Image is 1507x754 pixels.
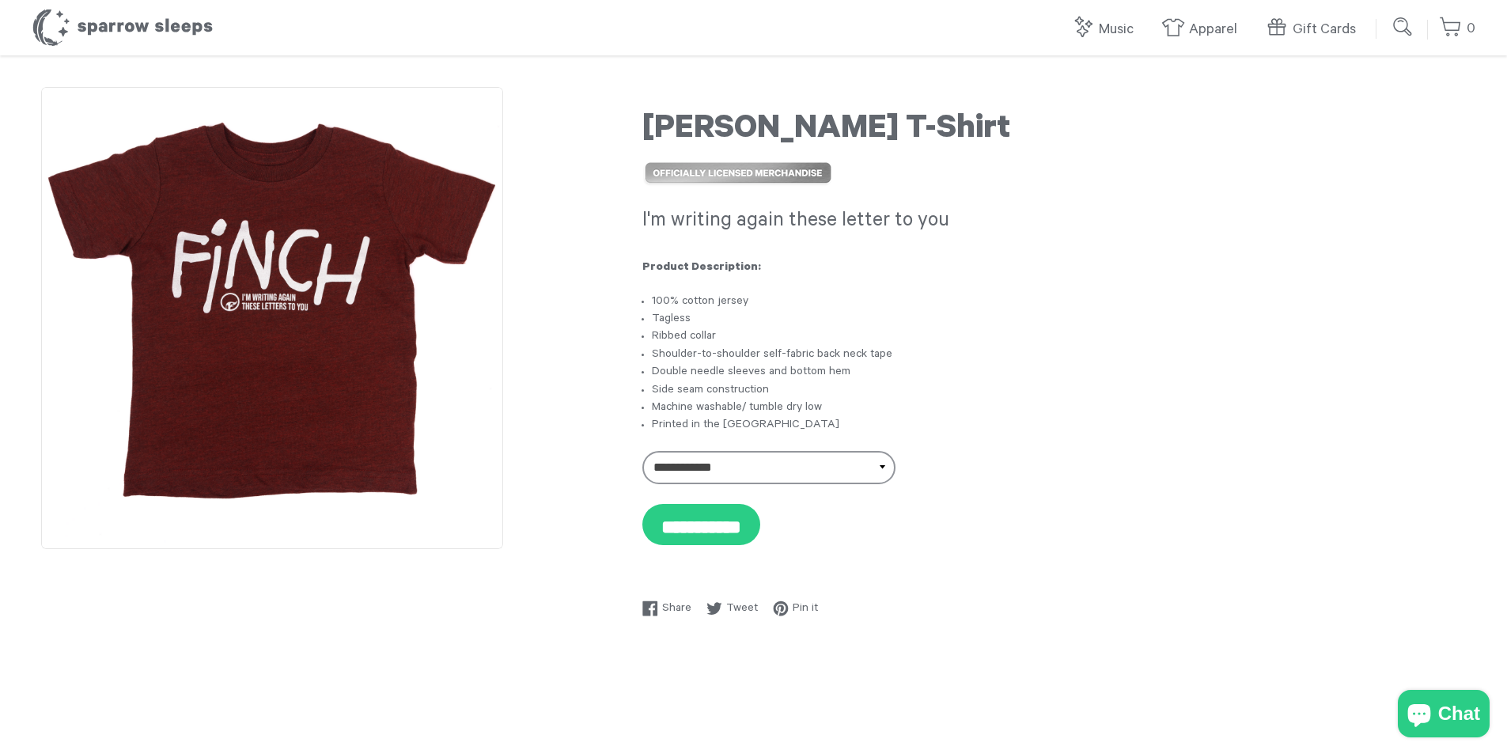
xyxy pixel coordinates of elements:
span: Share [662,601,691,618]
input: Submit [1388,11,1419,43]
span: 100% cotton jersey [652,296,748,309]
strong: Product Description: [642,262,761,275]
li: Side seam construction [652,382,1466,400]
li: Ribbed collar [652,328,1466,346]
li: Shoulder-to-shoulder self-fabric back neck tape [652,347,1466,364]
span: Tweet [726,601,758,618]
h1: [PERSON_NAME] T-Shirt [642,112,1466,151]
span: Pin it [793,601,818,618]
img: Finch Toddler T-Shirt [41,87,503,549]
span: Printed in the [GEOGRAPHIC_DATA] [652,419,839,432]
inbox-online-store-chat: Shopify online store chat [1393,690,1494,741]
a: 0 [1439,12,1475,46]
h3: I'm writing again these letter to you [642,209,1466,236]
h1: Sparrow Sleeps [32,8,214,47]
li: Double needle sleeves and bottom hem [652,364,1466,381]
a: Music [1071,13,1142,47]
li: Machine washable/ tumble dry low [652,400,1466,417]
a: Gift Cards [1265,13,1364,47]
span: Tagless [652,313,691,326]
a: Apparel [1161,13,1245,47]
